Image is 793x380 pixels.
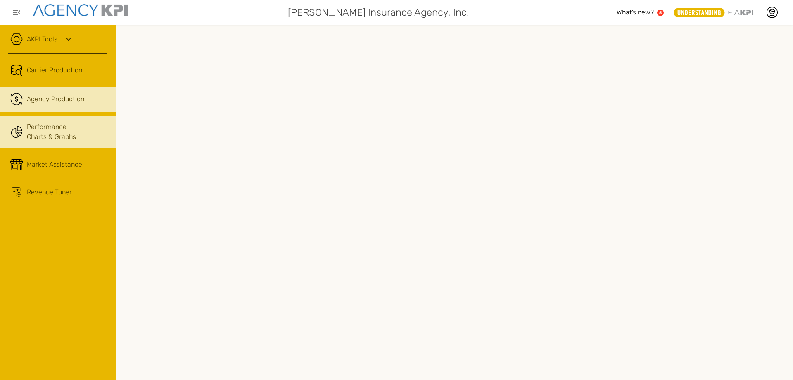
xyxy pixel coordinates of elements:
img: agencykpi-logo-550x69-2d9e3fa8.png [33,4,128,16]
div: Market Assistance [27,160,82,170]
a: AKPI Tools [27,34,57,44]
span: Carrier Production [27,65,82,75]
a: 5 [657,10,664,16]
span: [PERSON_NAME] Insurance Agency, Inc. [288,5,469,20]
div: Agency Production [27,94,84,104]
div: Revenue Tuner [27,187,72,197]
span: What’s new? [617,8,654,16]
text: 5 [659,10,662,15]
